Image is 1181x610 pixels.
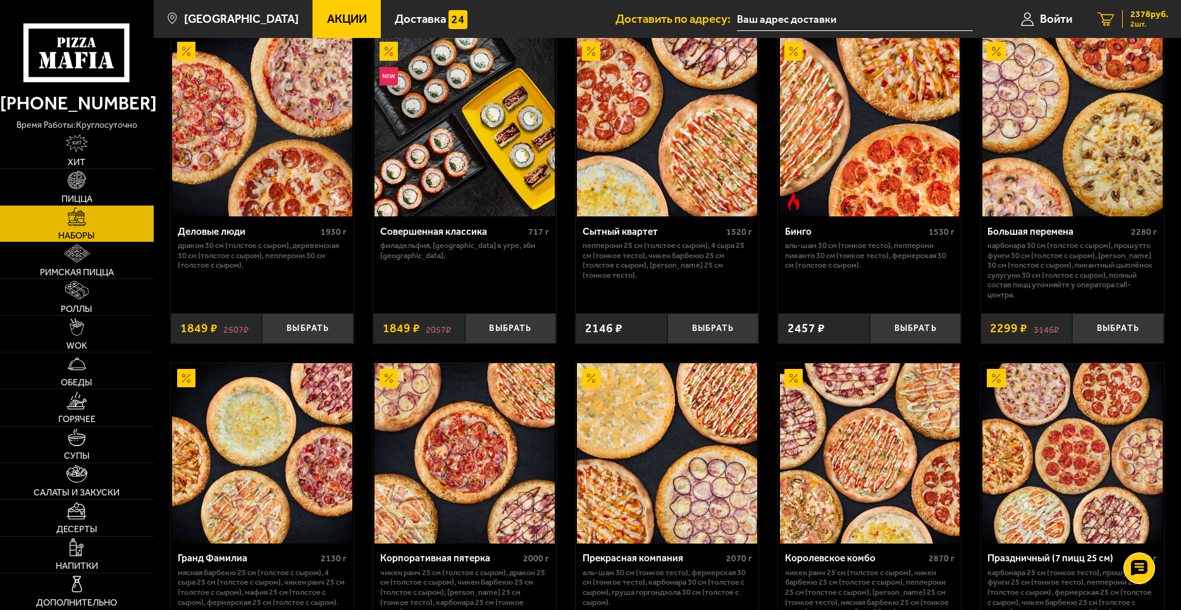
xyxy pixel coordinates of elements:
[585,322,622,334] span: 2146 ₽
[576,36,758,216] a: АкционныйСытный квартет
[583,552,723,564] div: Прекрасная компания
[785,226,925,238] div: Бинго
[667,313,759,344] button: Выбрать
[56,561,98,570] span: Напитки
[1072,313,1164,344] button: Выбрать
[61,378,92,387] span: Обеды
[374,36,555,216] img: Совершенная классика
[784,369,803,387] img: Акционный
[383,322,420,334] span: 1849 ₽
[615,13,737,25] span: Доставить по адресу:
[987,552,1128,564] div: Праздничный (7 пицц 25 см)
[373,36,556,216] a: АкционныйНовинкаСовершенная классика
[583,568,752,607] p: Аль-Шам 30 см (тонкое тесто), Фермерская 30 см (тонкое тесто), Карбонара 30 см (толстое с сыром),...
[465,313,557,344] button: Выбрать
[583,240,752,280] p: Пепперони 25 см (толстое с сыром), 4 сыра 25 см (тонкое тесто), Чикен Барбекю 25 см (толстое с сы...
[523,553,549,564] span: 2000 г
[61,304,92,313] span: Роллы
[1040,13,1072,25] span: Войти
[380,67,398,85] img: Новинка
[380,42,398,60] img: Акционный
[1131,227,1157,237] span: 2280 г
[583,226,723,238] div: Сытный квартет
[929,227,955,237] span: 1530 г
[576,363,758,544] a: АкционныйПрекрасная компания
[40,268,114,277] span: Римская пицца
[987,226,1128,238] div: Большая перемена
[870,313,961,344] button: Выбрать
[990,322,1027,334] span: 2299 ₽
[380,240,550,260] p: Филадельфия, [GEOGRAPHIC_DATA] в угре, Эби [GEOGRAPHIC_DATA].
[36,598,117,607] span: Дополнительно
[982,36,1163,216] img: Большая перемена
[982,363,1163,544] img: Праздничный (7 пицц 25 см)
[981,363,1164,544] a: АкционныйПраздничный (7 пицц 25 см)
[778,36,961,216] a: АкционныйОстрое блюдоБинго
[780,36,960,216] img: Бинго
[380,552,521,564] div: Корпоративная пятерка
[380,226,526,238] div: Совершенная классика
[987,240,1157,299] p: Карбонара 30 см (толстое с сыром), Прошутто Фунги 30 см (толстое с сыром), [PERSON_NAME] 30 см (т...
[373,363,556,544] a: АкционныйКорпоративная пятерка
[171,36,354,216] a: АкционныйДеловые люди
[58,414,96,423] span: Горячее
[262,313,354,344] button: Выбрать
[784,42,803,60] img: Акционный
[172,36,352,216] img: Деловые люди
[380,369,398,387] img: Акционный
[726,553,752,564] span: 2070 г
[178,552,318,564] div: Гранд Фамилиа
[577,363,757,544] img: Прекрасная компания
[784,192,803,210] img: Острое блюдо
[223,322,249,334] s: 2507 ₽
[987,369,1005,387] img: Акционный
[177,42,195,60] img: Акционный
[785,552,925,564] div: Королевское комбо
[66,341,87,350] span: WOK
[56,525,97,533] span: Десерты
[61,194,92,203] span: Пицца
[1034,322,1059,334] s: 3146 ₽
[177,369,195,387] img: Акционный
[426,322,451,334] s: 2057 ₽
[68,158,85,166] span: Хит
[1130,10,1168,19] span: 2378 руб.
[528,227,549,237] span: 717 г
[34,488,120,497] span: Салаты и закуски
[582,369,600,387] img: Акционный
[778,363,961,544] a: АкционныйКоролевское комбо
[180,322,218,334] span: 1849 ₽
[987,42,1005,60] img: Акционный
[785,240,955,270] p: Аль-Шам 30 см (тонкое тесто), Пепперони Пиканто 30 см (тонкое тесто), Фермерская 30 см (толстое с...
[374,363,555,544] img: Корпоративная пятерка
[1130,20,1168,28] span: 2 шт.
[58,231,95,240] span: Наборы
[395,13,446,25] span: Доставка
[582,42,600,60] img: Акционный
[184,13,299,25] span: [GEOGRAPHIC_DATA]
[577,36,757,216] img: Сытный квартет
[171,363,354,544] a: АкционныйГранд Фамилиа
[321,227,347,237] span: 1930 г
[64,451,90,460] span: Супы
[788,322,825,334] span: 2457 ₽
[448,10,467,28] img: 15daf4d41897b9f0e9f617042186c801.svg
[327,13,367,25] span: Акции
[178,568,347,607] p: Мясная Барбекю 25 см (толстое с сыром), 4 сыра 25 см (толстое с сыром), Чикен Ранч 25 см (толстое...
[929,553,955,564] span: 2870 г
[780,363,960,544] img: Королевское комбо
[178,240,347,270] p: Дракон 30 см (толстое с сыром), Деревенская 30 см (толстое с сыром), Пепперони 30 см (толстое с с...
[178,226,318,238] div: Деловые люди
[172,363,352,544] img: Гранд Фамилиа
[726,227,752,237] span: 1520 г
[737,8,973,31] input: Ваш адрес доставки
[981,36,1164,216] a: АкционныйБольшая перемена
[321,553,347,564] span: 2130 г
